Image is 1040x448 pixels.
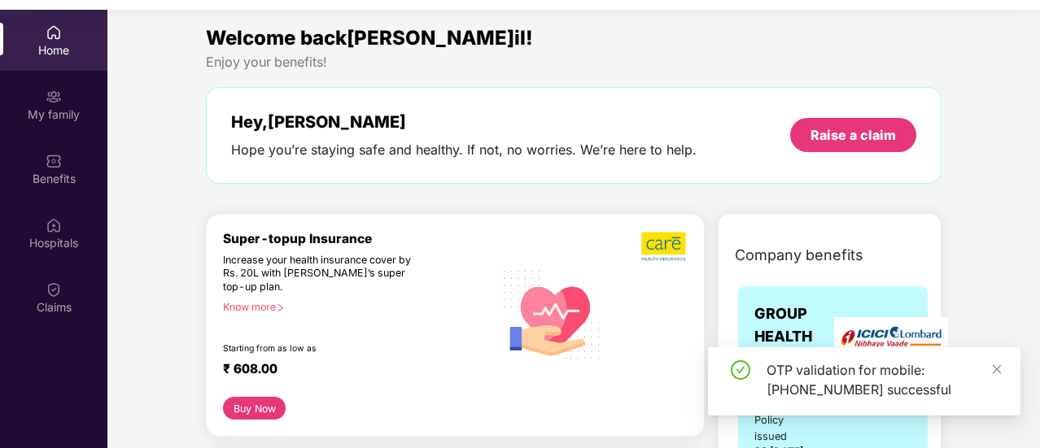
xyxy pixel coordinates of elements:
img: b5dec4f62d2307b9de63beb79f102df3.png [641,231,688,262]
span: Welcome back[PERSON_NAME]il! [206,26,533,50]
div: Enjoy your benefits! [206,54,942,71]
img: svg+xml;base64,PHN2ZyBpZD0iQ2xhaW0iIHhtbG5zPSJodHRwOi8vd3d3LnczLm9yZy8yMDAwL3N2ZyIgd2lkdGg9IjIwIi... [46,281,62,298]
div: Hope you’re staying safe and healthy. If not, no worries. We’re here to help. [231,141,697,159]
span: close [991,363,1003,375]
div: Super-topup Insurance [223,231,494,246]
div: ₹ 608.00 [223,361,478,381]
div: Starting from as low as [223,343,425,354]
button: Buy Now [223,397,286,420]
img: svg+xml;base64,PHN2ZyBpZD0iSG9zcGl0YWxzIiB4bWxucz0iaHR0cDovL3d3dy53My5vcmcvMjAwMC9zdmciIHdpZHRoPS... [46,217,62,233]
img: svg+xml;base64,PHN2ZyBpZD0iSG9tZSIgeG1sbnM9Imh0dHA6Ly93d3cudzMub3JnLzIwMDAvc3ZnIiB3aWR0aD0iMjAiIG... [46,24,62,41]
span: GROUP HEALTH INSURANCE [754,302,842,372]
img: svg+xml;base64,PHN2ZyBpZD0iQmVuZWZpdHMiIHhtbG5zPSJodHRwOi8vd3d3LnczLm9yZy8yMDAwL3N2ZyIgd2lkdGg9Ij... [46,153,62,169]
div: OTP validation for mobile: [PHONE_NUMBER] successful [767,360,1001,399]
div: Increase your health insurance cover by Rs. 20L with [PERSON_NAME]’s super top-up plan. [223,254,424,294]
span: Company benefits [735,244,863,267]
img: svg+xml;base64,PHN2ZyB3aWR0aD0iMjAiIGhlaWdodD0iMjAiIHZpZXdCb3g9IjAgMCAyMCAyMCIgZmlsbD0ibm9uZSIgeG... [46,89,62,105]
span: check-circle [731,360,750,380]
span: right [276,303,285,312]
img: svg+xml;base64,PHN2ZyB4bWxucz0iaHR0cDovL3d3dy53My5vcmcvMjAwMC9zdmciIHhtbG5zOnhsaW5rPSJodHRwOi8vd3... [494,254,610,372]
div: Raise a claim [811,126,896,144]
div: Hey, [PERSON_NAME] [231,112,697,132]
img: insurerLogo [834,317,948,357]
div: Know more [223,301,484,312]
